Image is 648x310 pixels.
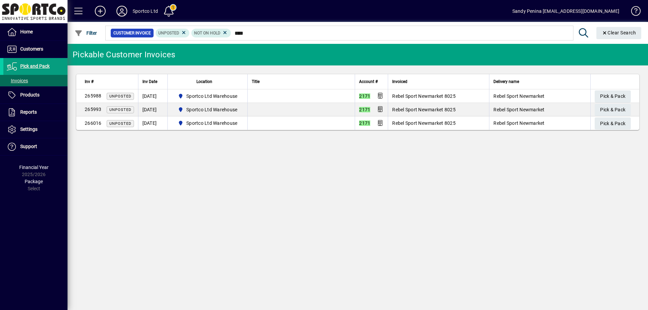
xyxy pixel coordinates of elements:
[359,78,378,85] span: Account #
[19,165,49,170] span: Financial Year
[7,78,28,83] span: Invoices
[626,1,640,23] a: Knowledge Base
[109,121,131,126] span: Unposted
[111,5,133,17] button: Profile
[138,116,167,130] td: [DATE]
[392,107,456,112] span: Rebel Sport Newmarket 8025
[89,5,111,17] button: Add
[595,117,631,130] button: Pick & Pack
[196,78,212,85] span: Location
[25,179,43,184] span: Package
[493,120,544,126] span: Rebel Sport Newmarket
[20,29,33,34] span: Home
[109,108,131,112] span: Unposted
[20,126,37,132] span: Settings
[186,120,237,126] span: Sportco Ltd Warehouse
[85,120,102,126] span: 266016
[602,30,636,35] span: Clear Search
[175,92,240,100] span: Sportco Ltd Warehouse
[3,121,67,138] a: Settings
[175,106,240,114] span: Sportco Ltd Warehouse
[186,106,237,113] span: Sportco Ltd Warehouse
[133,6,158,17] div: Sportco Ltd
[3,75,67,86] a: Invoices
[109,94,131,98] span: Unposted
[359,78,384,85] div: Account #
[156,29,190,37] mat-chip: Customer Invoice Status: Unposted
[20,92,39,97] span: Products
[113,30,151,36] span: Customer Invoice
[595,104,631,116] button: Pick & Pack
[392,78,485,85] div: Invoiced
[20,144,37,149] span: Support
[85,78,134,85] div: Inv #
[85,107,102,112] span: 265993
[493,93,544,99] span: Rebel Sport Newmarket
[194,31,220,35] span: Not On Hold
[3,87,67,104] a: Products
[600,91,625,102] span: Pick & Pack
[186,93,237,100] span: Sportco Ltd Warehouse
[359,107,370,112] em: 2171
[252,78,260,85] span: Title
[596,27,642,39] button: Clear
[3,138,67,155] a: Support
[493,107,544,112] span: Rebel Sport Newmarket
[158,31,179,35] span: Unposted
[359,120,370,126] em: 2171
[191,29,231,37] mat-chip: Hold Status: Not On Hold
[73,27,99,39] button: Filter
[20,63,50,69] span: Pick and Pack
[142,78,157,85] span: Inv Date
[493,78,519,85] span: Delivery name
[85,93,102,98] span: 265988
[20,109,37,115] span: Reports
[73,49,175,60] div: Pickable Customer Invoices
[3,41,67,58] a: Customers
[3,24,67,40] a: Home
[138,89,167,103] td: [DATE]
[392,78,407,85] span: Invoiced
[392,93,456,99] span: Rebel Sport Newmarket 8025
[3,104,67,121] a: Reports
[142,78,163,85] div: Inv Date
[20,46,43,52] span: Customers
[600,118,625,129] span: Pick & Pack
[252,78,351,85] div: Title
[595,90,631,103] button: Pick & Pack
[85,78,93,85] span: Inv #
[138,103,167,116] td: [DATE]
[392,120,456,126] span: Rebel Sport Newmarket 8025
[172,78,244,85] div: Location
[359,93,370,99] em: 2171
[175,119,240,127] span: Sportco Ltd Warehouse
[512,6,619,17] div: Sandy Penina [EMAIL_ADDRESS][DOMAIN_NAME]
[493,78,586,85] div: Delivery name
[600,104,625,115] span: Pick & Pack
[75,30,97,36] span: Filter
